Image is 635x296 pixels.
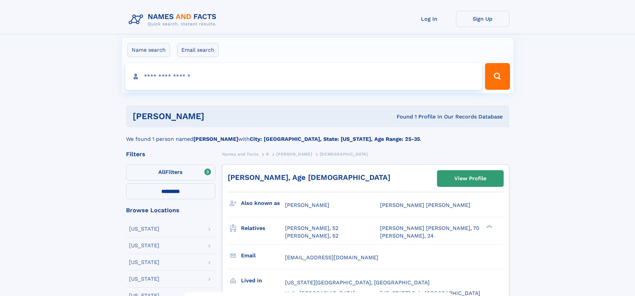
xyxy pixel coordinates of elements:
[485,63,510,90] button: Search Button
[241,198,285,209] h3: Also known as
[129,243,159,248] div: [US_STATE]
[133,112,301,120] h1: [PERSON_NAME]
[126,127,509,143] div: We found 1 person named with .
[380,232,434,240] a: [PERSON_NAME], 24
[285,225,338,232] a: [PERSON_NAME], 52
[437,171,503,187] a: View Profile
[193,136,238,142] b: [PERSON_NAME]
[380,225,479,232] a: [PERSON_NAME] [PERSON_NAME], 70
[276,152,312,157] span: [PERSON_NAME]
[222,150,259,158] a: Names and Facts
[485,225,493,229] div: ❯
[241,275,285,286] h3: Lived in
[285,254,378,261] span: [EMAIL_ADDRESS][DOMAIN_NAME]
[266,150,269,158] a: R
[456,11,509,27] a: Sign Up
[285,279,430,286] span: [US_STATE][GEOGRAPHIC_DATA], [GEOGRAPHIC_DATA]
[241,250,285,261] h3: Email
[276,150,312,158] a: [PERSON_NAME]
[250,136,420,142] b: City: [GEOGRAPHIC_DATA], State: [US_STATE], Age Range: 25-35
[127,43,170,57] label: Name search
[285,232,338,240] a: [PERSON_NAME], 52
[158,169,165,175] span: All
[126,165,215,181] label: Filters
[129,226,159,232] div: [US_STATE]
[403,11,456,27] a: Log In
[126,11,222,29] img: Logo Names and Facts
[285,202,329,208] span: [PERSON_NAME]
[380,202,470,208] span: [PERSON_NAME] [PERSON_NAME]
[177,43,219,57] label: Email search
[241,223,285,234] h3: Relatives
[129,260,159,265] div: [US_STATE]
[300,113,503,120] div: Found 1 Profile In Our Records Database
[129,276,159,282] div: [US_STATE]
[320,152,368,157] span: [DEMOGRAPHIC_DATA]
[228,173,390,182] a: [PERSON_NAME], Age [DEMOGRAPHIC_DATA]
[126,151,215,157] div: Filters
[125,63,482,90] input: search input
[126,207,215,213] div: Browse Locations
[266,152,269,157] span: R
[454,171,486,186] div: View Profile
